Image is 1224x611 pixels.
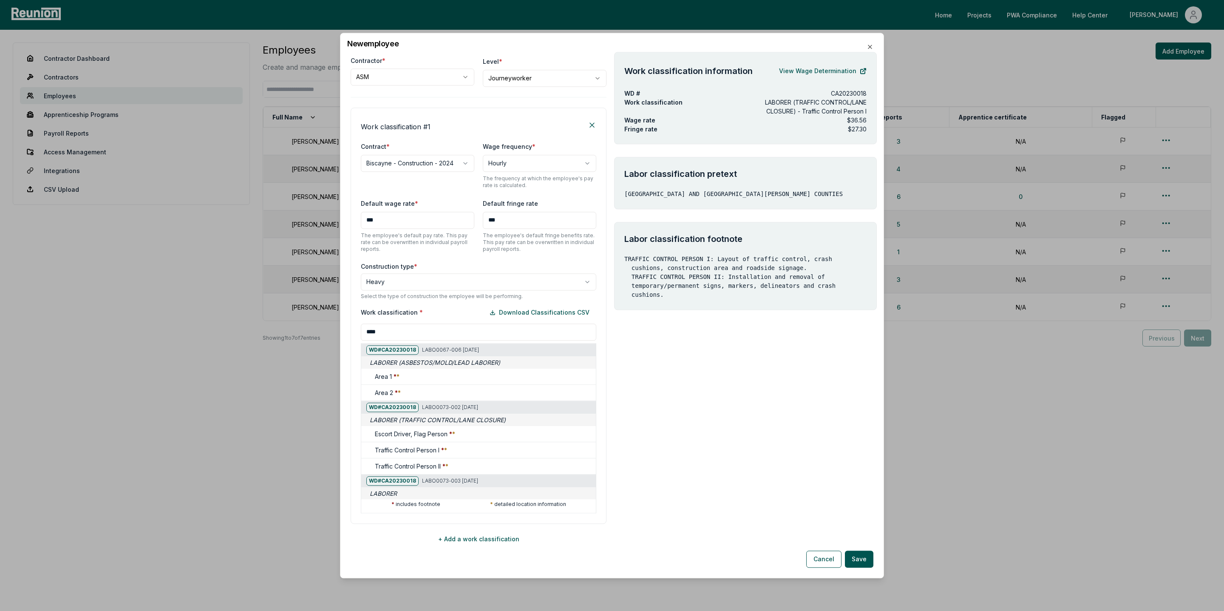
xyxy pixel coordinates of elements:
button: Download Classifications CSV [483,304,596,321]
h5: LABO0073-003 [DATE] [366,476,478,486]
button: Save [845,551,873,568]
h5: LABO0067-006 [DATE] [366,345,479,355]
span: LABORER (ASBESTOS/MOLD/LEAD LABORER) [370,358,500,367]
p: includes footnote [391,501,440,511]
h5: Traffic Control Person I [375,446,447,455]
button: Cancel [806,551,841,568]
div: WD# CA20230018 [366,403,419,412]
h5: Escort Driver, Flag Person [375,429,455,438]
h5: LABO0073-002 [DATE] [366,403,478,412]
span: LABORER [370,489,397,498]
h5: Traffic Control Person II [375,462,448,471]
h5: Area 2 [375,388,401,397]
label: Work classification [361,308,423,317]
div: WD# CA20230018 [366,345,419,355]
p: detailed location information [490,501,566,511]
div: WD# CA20230018 [366,476,419,486]
h5: Area 1 [375,372,399,381]
span: LABORER (TRAFFIC CONTROL/LANE CLOSURE) [370,415,506,424]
